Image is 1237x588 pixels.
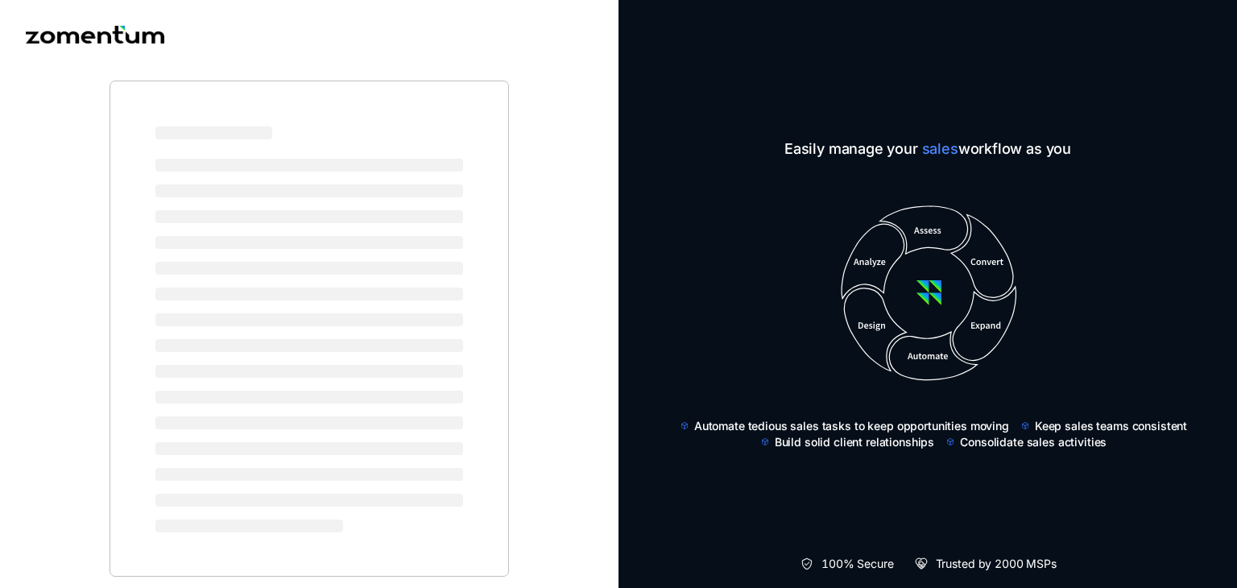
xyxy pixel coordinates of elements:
[667,138,1189,160] span: Easily manage your workflow as you
[694,418,1009,434] span: Automate tedious sales tasks to keep opportunities moving
[960,434,1107,450] span: Consolidate sales activities
[775,434,935,450] span: Build solid client relationships
[922,140,958,157] span: sales
[26,26,164,43] img: Zomentum logo
[821,556,893,572] span: 100% Secure
[1035,418,1187,434] span: Keep sales teams consistent
[936,556,1057,572] span: Trusted by 2000 MSPs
